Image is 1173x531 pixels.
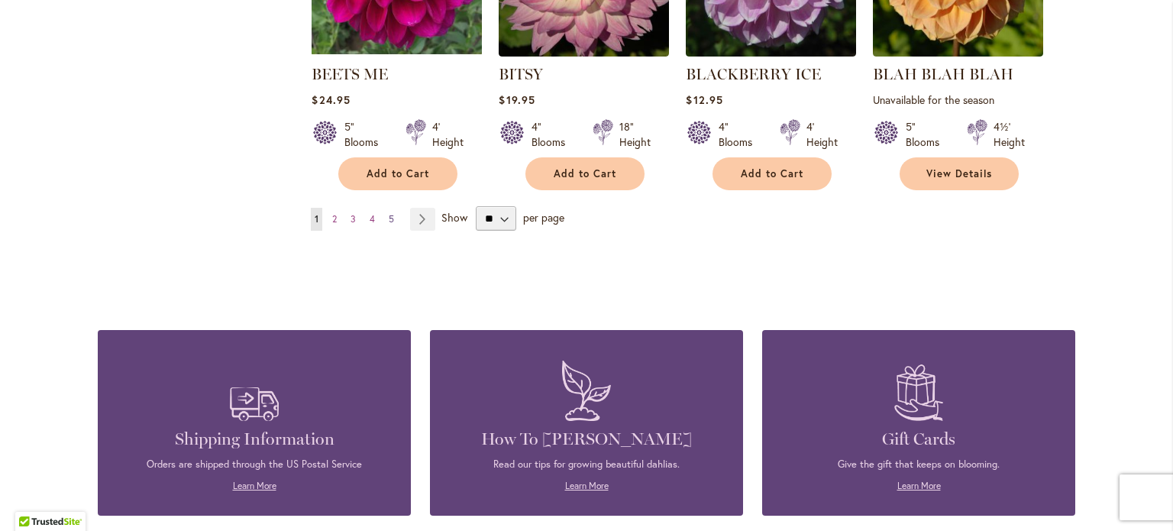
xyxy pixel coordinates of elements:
div: 4" Blooms [532,119,574,150]
span: View Details [926,167,992,180]
a: BITSY [499,65,543,83]
p: Give the gift that keeps on blooming. [785,458,1052,471]
h4: Gift Cards [785,429,1052,450]
span: Add to Cart [367,167,429,180]
a: Learn More [897,480,941,491]
p: Read our tips for growing beautiful dahlias. [453,458,720,471]
span: 3 [351,213,356,225]
span: $24.95 [312,92,350,107]
a: BLACKBERRY ICE [686,65,821,83]
a: BEETS ME [312,45,482,60]
button: Add to Cart [338,157,457,190]
h4: Shipping Information [121,429,388,450]
button: Add to Cart [713,157,832,190]
a: Blah Blah Blah [873,45,1043,60]
span: 4 [370,213,375,225]
a: BLACKBERRY ICE [686,45,856,60]
a: BITSY [499,45,669,60]
a: BEETS ME [312,65,388,83]
span: per page [523,210,564,225]
a: Learn More [565,480,609,491]
span: Show [441,210,467,225]
div: 4' Height [806,119,838,150]
div: 5" Blooms [906,119,948,150]
div: 4½' Height [994,119,1025,150]
span: $12.95 [686,92,722,107]
a: BLAH BLAH BLAH [873,65,1013,83]
span: $19.95 [499,92,535,107]
button: Add to Cart [525,157,645,190]
span: Add to Cart [741,167,803,180]
a: 3 [347,208,360,231]
div: 5" Blooms [344,119,387,150]
span: 1 [315,213,318,225]
div: 4' Height [432,119,464,150]
a: 2 [328,208,341,231]
span: 5 [389,213,394,225]
p: Orders are shipped through the US Postal Service [121,458,388,471]
a: 4 [366,208,379,231]
p: Unavailable for the season [873,92,1043,107]
iframe: Launch Accessibility Center [11,477,54,520]
h4: How To [PERSON_NAME] [453,429,720,450]
a: Learn More [233,480,276,491]
span: Add to Cart [554,167,616,180]
a: 5 [385,208,398,231]
span: 2 [332,213,337,225]
div: 4" Blooms [719,119,761,150]
a: View Details [900,157,1019,190]
div: 18" Height [619,119,651,150]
